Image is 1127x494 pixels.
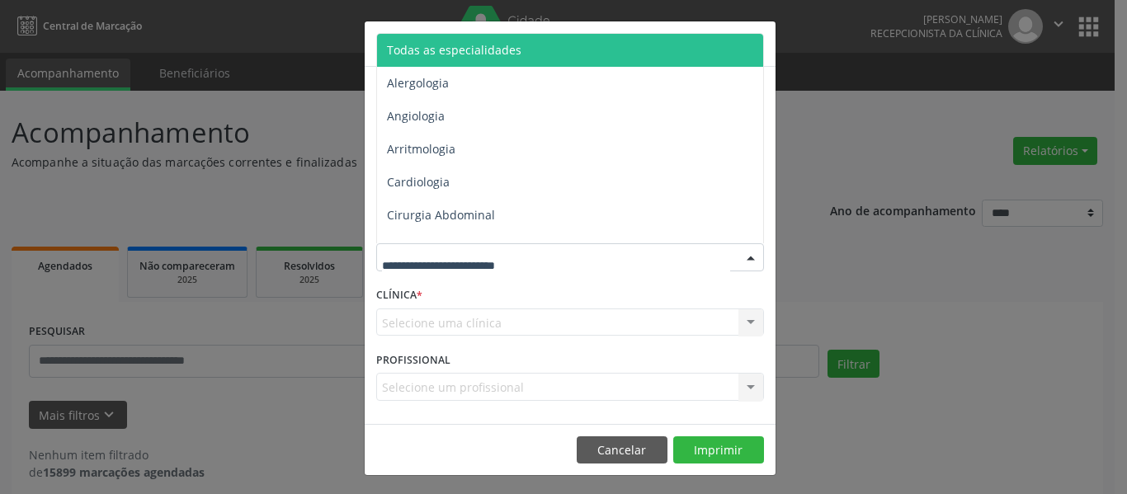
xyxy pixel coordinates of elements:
h5: Relatório de agendamentos [376,33,565,54]
span: Alergologia [387,75,449,91]
span: Arritmologia [387,141,455,157]
label: CLÍNICA [376,283,422,308]
span: Cirurgia Bariatrica [387,240,488,256]
button: Cancelar [577,436,667,464]
button: Imprimir [673,436,764,464]
span: Angiologia [387,108,445,124]
span: Todas as especialidades [387,42,521,58]
button: Close [743,21,776,62]
span: Cirurgia Abdominal [387,207,495,223]
span: Cardiologia [387,174,450,190]
label: PROFISSIONAL [376,347,450,373]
